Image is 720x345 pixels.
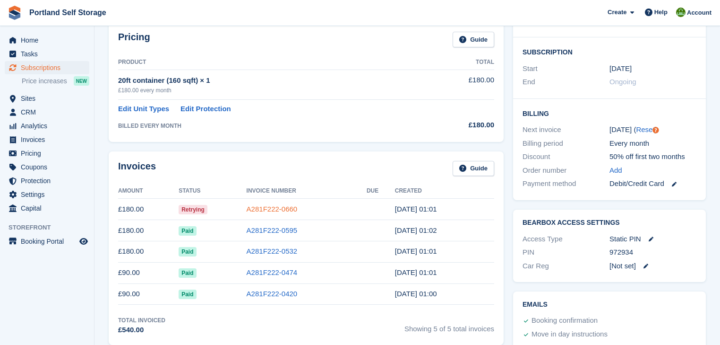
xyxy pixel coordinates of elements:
[247,205,298,213] a: A281F222-0660
[118,283,179,305] td: £90.00
[5,61,89,74] a: menu
[395,226,437,234] time: 2025-07-09 00:02:00 UTC
[247,247,298,255] a: A281F222-0532
[425,70,494,99] td: £180.00
[5,106,89,119] a: menu
[395,247,437,255] time: 2025-06-09 00:01:53 UTC
[21,202,77,215] span: Capital
[5,34,89,47] a: menu
[523,63,609,74] div: Start
[687,8,711,18] span: Account
[21,147,77,160] span: Pricing
[21,160,77,174] span: Coupons
[118,161,156,177] h2: Invoices
[523,178,609,189] div: Payment method
[247,268,298,276] a: A281F222-0474
[609,124,696,135] div: [DATE] ( )
[609,234,696,245] div: Static PIN
[608,8,626,17] span: Create
[609,165,622,176] a: Add
[118,199,179,220] td: £180.00
[22,77,67,86] span: Price increases
[9,223,94,232] span: Storefront
[531,329,608,340] div: Move in day instructions
[118,75,425,86] div: 20ft container (160 sqft) × 1
[531,315,598,327] div: Booking confirmation
[425,120,494,131] div: £180.00
[5,119,89,133] a: menu
[453,32,494,47] a: Guide
[179,268,196,278] span: Paid
[118,86,425,95] div: £180.00 every month
[609,78,636,86] span: Ongoing
[676,8,686,17] img: Sue Wolfendale
[395,290,437,298] time: 2025-04-09 00:00:08 UTC
[118,55,425,70] th: Product
[609,138,696,149] div: Every month
[609,178,696,189] div: Debit/Credit Card
[5,235,89,248] a: menu
[609,151,696,162] div: 50% off first two months
[523,234,609,245] div: Access Type
[636,125,654,133] a: Reset
[5,202,89,215] a: menu
[74,76,89,86] div: NEW
[609,247,696,258] div: 972934
[118,241,179,262] td: £180.00
[118,325,165,336] div: £540.00
[654,8,668,17] span: Help
[118,262,179,283] td: £90.00
[523,247,609,258] div: PIN
[247,290,298,298] a: A281F222-0420
[523,219,696,227] h2: BearBox Access Settings
[179,290,196,299] span: Paid
[118,122,425,130] div: BILLED EVERY MONTH
[21,47,77,61] span: Tasks
[179,184,246,199] th: Status
[118,316,165,325] div: Total Invoiced
[523,151,609,162] div: Discount
[523,301,696,309] h2: Emails
[21,34,77,47] span: Home
[21,92,77,105] span: Sites
[5,188,89,201] a: menu
[8,6,22,20] img: stora-icon-8386f47178a22dfd0bd8f6a31ec36ba5ce8667c1dd55bd0f319d3a0aa187defe.svg
[609,261,696,272] div: [Not set]
[5,92,89,105] a: menu
[404,316,494,336] span: Showing 5 of 5 total invoices
[523,124,609,135] div: Next invoice
[5,133,89,146] a: menu
[523,261,609,272] div: Car Reg
[247,226,298,234] a: A281F222-0595
[453,161,494,177] a: Guide
[5,160,89,174] a: menu
[523,165,609,176] div: Order number
[21,119,77,133] span: Analytics
[367,184,395,199] th: Due
[247,184,367,199] th: Invoice Number
[180,104,231,115] a: Edit Protection
[179,247,196,257] span: Paid
[609,63,632,74] time: 2025-04-09 00:00:00 UTC
[5,47,89,61] a: menu
[523,47,696,56] h2: Subscription
[5,174,89,187] a: menu
[425,55,494,70] th: Total
[118,220,179,241] td: £180.00
[395,184,494,199] th: Created
[26,5,110,20] a: Portland Self Storage
[5,147,89,160] a: menu
[523,77,609,88] div: End
[21,188,77,201] span: Settings
[21,174,77,187] span: Protection
[395,205,437,213] time: 2025-08-09 00:01:48 UTC
[21,106,77,119] span: CRM
[118,104,169,115] a: Edit Unit Types
[395,268,437,276] time: 2025-05-09 00:01:47 UTC
[21,61,77,74] span: Subscriptions
[78,236,89,247] a: Preview store
[651,126,660,134] div: Tooltip anchor
[523,108,696,118] h2: Billing
[523,138,609,149] div: Billing period
[118,32,150,47] h2: Pricing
